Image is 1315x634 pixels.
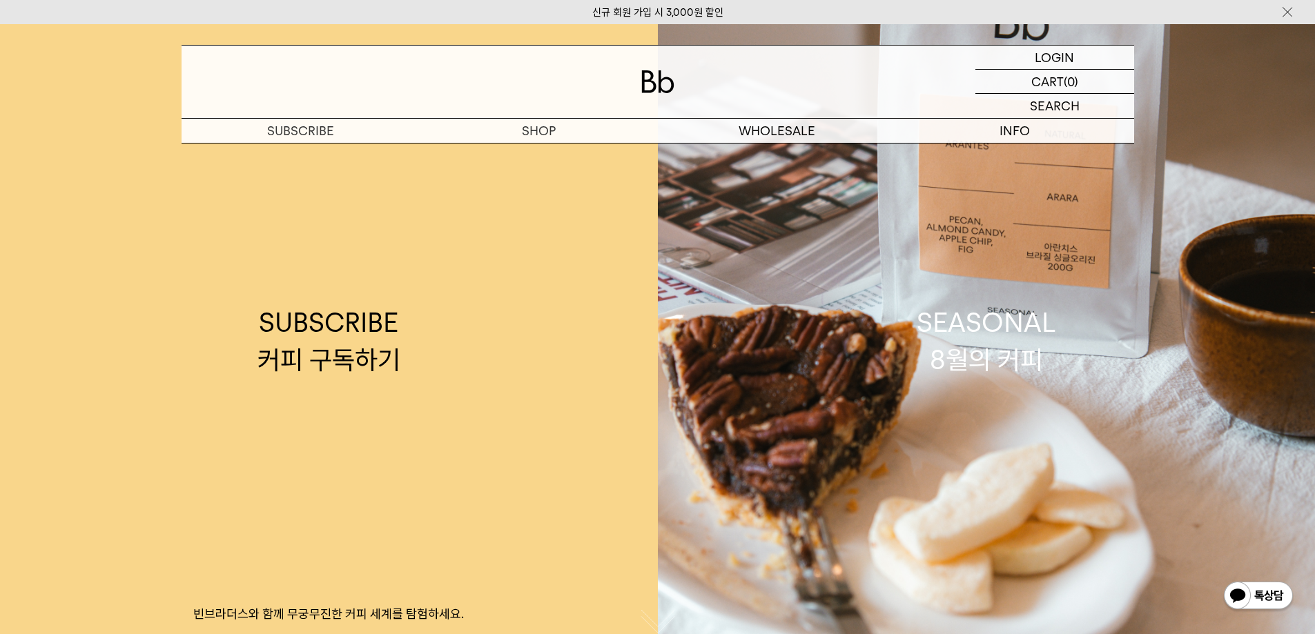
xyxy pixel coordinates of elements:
[658,119,896,143] p: WHOLESALE
[1035,46,1074,69] p: LOGIN
[1223,580,1294,613] img: 카카오톡 채널 1:1 채팅 버튼
[592,6,723,19] a: 신규 회원 가입 시 3,000원 할인
[975,46,1134,70] a: LOGIN
[641,70,674,93] img: 로고
[257,304,400,377] div: SUBSCRIBE 커피 구독하기
[182,119,420,143] a: SUBSCRIBE
[1030,94,1080,118] p: SEARCH
[917,304,1056,377] div: SEASONAL 8월의 커피
[975,70,1134,94] a: CART (0)
[420,119,658,143] a: SHOP
[1064,70,1078,93] p: (0)
[896,119,1134,143] p: INFO
[1031,70,1064,93] p: CART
